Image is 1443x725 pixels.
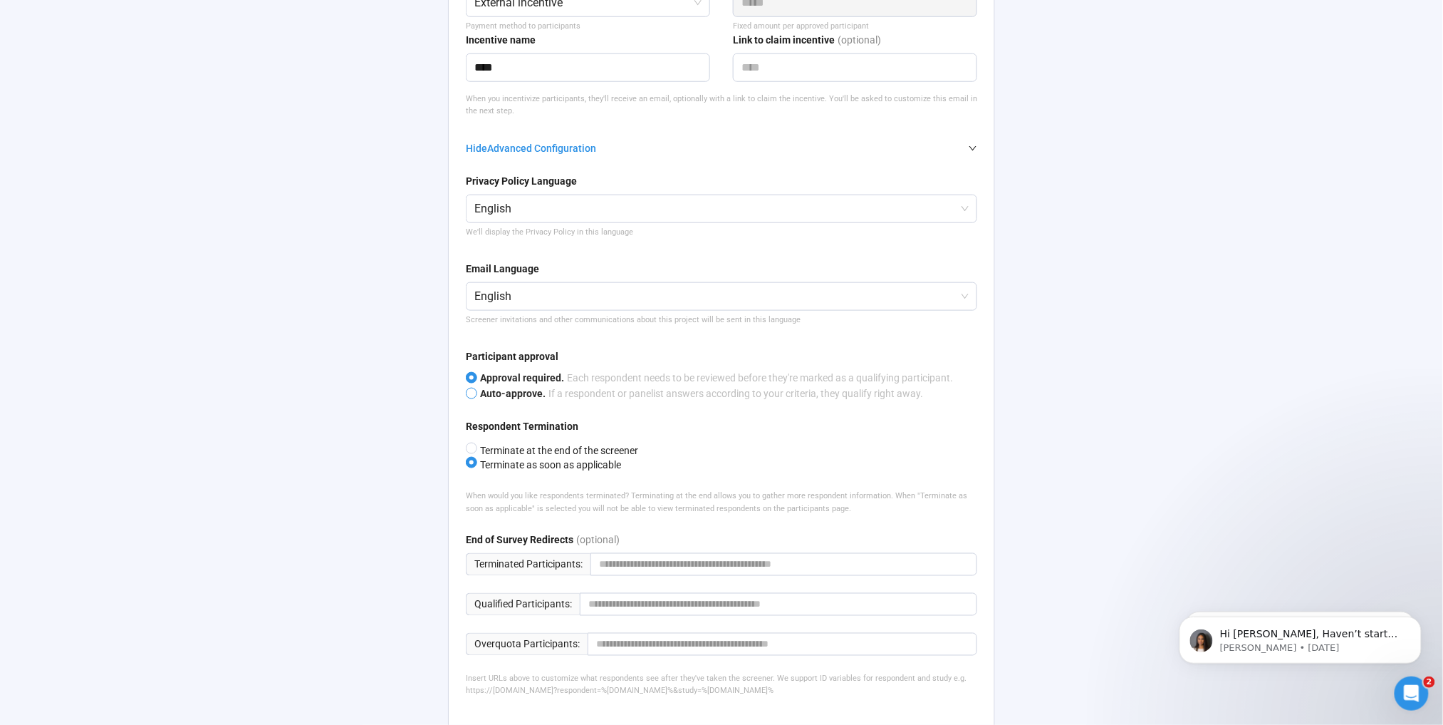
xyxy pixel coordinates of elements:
[466,261,539,277] div: Email Language
[1395,677,1429,711] iframe: Intercom live chat
[466,349,558,364] div: Participant approval
[564,372,953,384] span: Each respondent needs to be reviewed before they're marked as a qualifying participant.
[466,490,977,515] div: When would you like respondents terminated? Terminating at the end allows you to gather more resp...
[546,388,923,399] span: If a respondent or panelist answers according to your criteria, they qualify right away.
[466,593,580,616] span: Qualified Participants:
[474,195,969,222] span: English
[1158,587,1443,687] iframe: Intercom notifications message
[466,20,710,32] p: Payment method to participants
[466,173,577,189] div: Privacy Policy Language
[466,32,536,48] div: Incentive name
[1424,677,1435,688] span: 2
[62,55,246,68] p: Message from Nikki, sent 5w ago
[466,140,960,156] div: Hide Advanced Configuration
[466,673,977,698] div: Insert URLs above to customize what respondents see after they've taken the screener. We support ...
[466,633,588,656] span: Overquota Participants:
[477,445,638,456] span: Terminate at the end of the screener
[466,553,590,576] span: Terminated Participants:
[466,226,977,238] div: We'll display the Privacy Policy in this language
[466,93,977,118] p: When you incentivize participants, they'll receive an email, optionally with a link to claim the ...
[480,372,564,384] span: Approval required.
[576,532,620,553] div: (optional)
[466,140,977,156] div: HideAdvanced Configuration
[466,314,977,326] div: Screener invitations and other communications about this project will be sent in this language
[733,20,977,32] div: Fixed amount per approved participant
[466,418,578,434] div: Respondent Termination
[838,32,881,53] div: (optional)
[466,532,573,547] div: End of Survey Redirects
[480,388,546,399] span: Auto-approve.
[474,283,969,310] span: English
[969,144,977,153] span: right
[477,459,621,471] span: Terminate as soon as applicable
[733,32,835,48] div: Link to claim incentive
[62,41,244,123] span: Hi [PERSON_NAME], Haven’t started a project yet? Start small. Ask your audience about what’s happ...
